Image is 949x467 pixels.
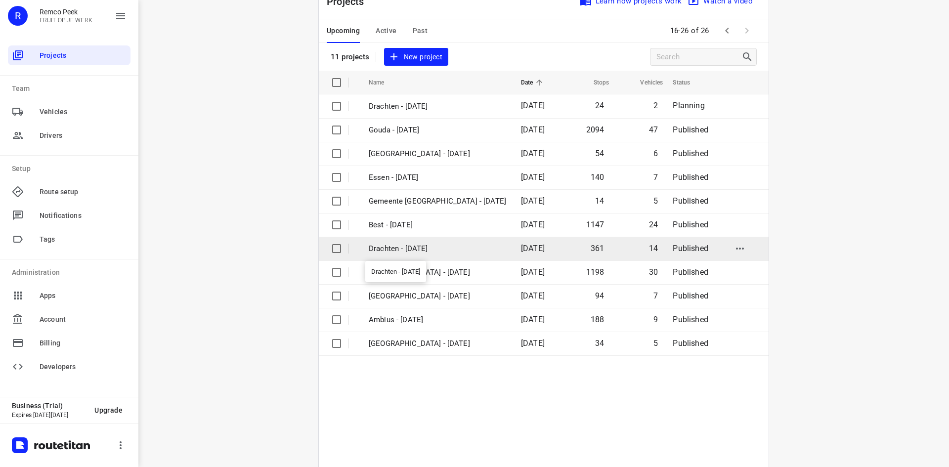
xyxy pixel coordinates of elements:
[673,244,708,253] span: Published
[327,25,360,37] span: Upcoming
[12,267,130,278] p: Administration
[581,77,609,88] span: Stops
[653,172,658,182] span: 7
[94,406,123,414] span: Upgrade
[369,314,506,326] p: Ambius - Monday
[591,172,604,182] span: 140
[653,149,658,158] span: 6
[649,244,658,253] span: 14
[8,357,130,377] div: Developers
[653,291,658,300] span: 7
[40,107,127,117] span: Vehicles
[673,77,703,88] span: Status
[591,244,604,253] span: 361
[521,267,545,277] span: [DATE]
[12,164,130,174] p: Setup
[8,229,130,249] div: Tags
[40,17,92,24] p: FRUIT OP JE WERK
[40,314,127,325] span: Account
[369,219,506,231] p: Best - Wednesday
[521,244,545,253] span: [DATE]
[521,77,546,88] span: Date
[40,211,127,221] span: Notifications
[40,338,127,348] span: Billing
[673,172,708,182] span: Published
[673,149,708,158] span: Published
[12,412,86,419] p: Expires [DATE][DATE]
[653,339,658,348] span: 5
[40,8,92,16] p: Remco Peek
[521,101,545,110] span: [DATE]
[586,220,604,229] span: 1147
[8,206,130,225] div: Notifications
[40,234,127,245] span: Tags
[369,148,506,160] p: Antwerpen - Wednesday
[673,291,708,300] span: Published
[586,267,604,277] span: 1198
[8,102,130,122] div: Vehicles
[8,182,130,202] div: Route setup
[369,77,397,88] span: Name
[40,291,127,301] span: Apps
[40,362,127,372] span: Developers
[8,6,28,26] div: R
[741,51,756,63] div: Search
[8,286,130,305] div: Apps
[413,25,428,37] span: Past
[369,243,506,255] p: Drachten - [DATE]
[521,339,545,348] span: [DATE]
[737,21,757,41] span: Next Page
[40,50,127,61] span: Projects
[40,187,127,197] span: Route setup
[591,315,604,324] span: 188
[595,101,604,110] span: 24
[656,49,741,65] input: Search projects
[521,125,545,134] span: [DATE]
[595,149,604,158] span: 54
[673,125,708,134] span: Published
[86,401,130,419] button: Upgrade
[331,52,370,61] p: 11 projects
[586,125,604,134] span: 2094
[8,333,130,353] div: Billing
[369,338,506,349] p: Gemeente Rotterdam - Monday
[12,84,130,94] p: Team
[521,172,545,182] span: [DATE]
[369,125,506,136] p: Gouda - Wednesday
[521,315,545,324] span: [DATE]
[8,45,130,65] div: Projects
[649,125,658,134] span: 47
[521,291,545,300] span: [DATE]
[649,267,658,277] span: 30
[376,25,396,37] span: Active
[521,149,545,158] span: [DATE]
[369,196,506,207] p: Gemeente Rotterdam - Wednesday
[673,196,708,206] span: Published
[649,220,658,229] span: 24
[595,339,604,348] span: 34
[717,21,737,41] span: Previous Page
[653,315,658,324] span: 9
[40,130,127,141] span: Drivers
[12,402,86,410] p: Business (Trial)
[8,309,130,329] div: Account
[390,51,442,63] span: New project
[595,196,604,206] span: 14
[666,20,714,42] span: 16-26 of 26
[369,267,506,278] p: Zwolle - Wednesday
[521,220,545,229] span: [DATE]
[653,101,658,110] span: 2
[595,291,604,300] span: 94
[384,48,448,66] button: New project
[673,315,708,324] span: Published
[673,267,708,277] span: Published
[627,77,663,88] span: Vehicles
[673,220,708,229] span: Published
[369,172,506,183] p: Essen - Wednesday
[653,196,658,206] span: 5
[673,339,708,348] span: Published
[673,101,704,110] span: Planning
[8,126,130,145] div: Drivers
[521,196,545,206] span: [DATE]
[369,101,506,112] p: Drachten - Thursday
